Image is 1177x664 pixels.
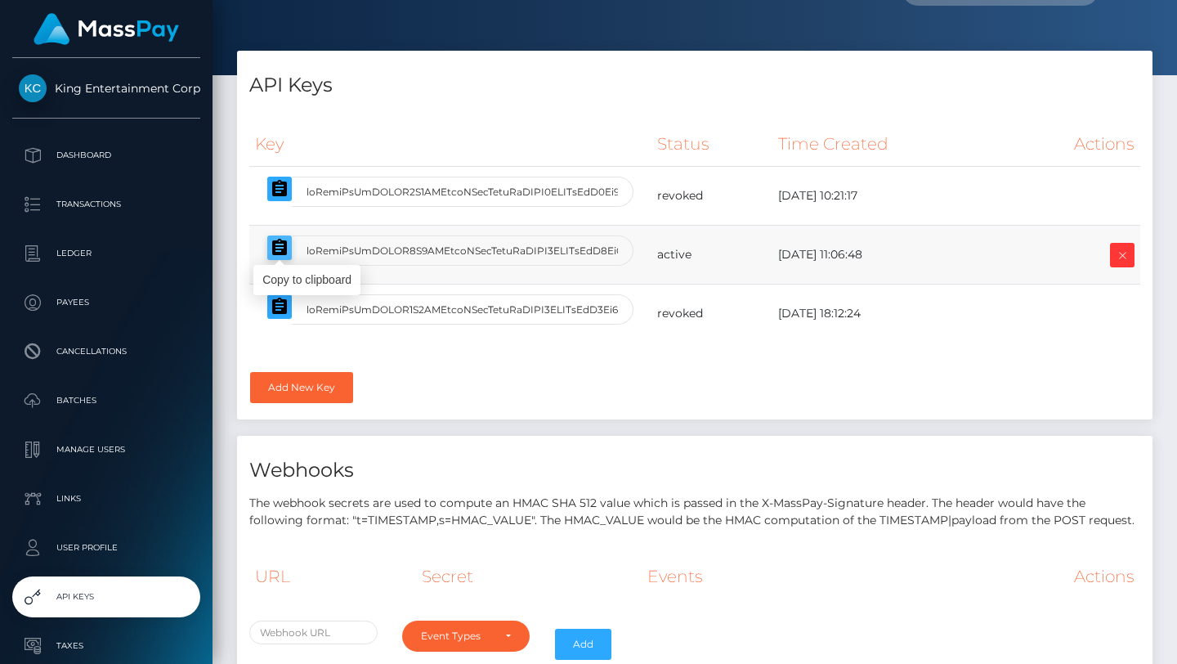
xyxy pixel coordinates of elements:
p: Ledger [19,241,194,266]
p: Dashboard [19,143,194,168]
th: Key [249,122,651,167]
h4: Webhooks [249,456,1140,485]
a: Ledger [12,233,200,274]
a: Add New Key [250,372,353,403]
td: revoked [651,285,772,343]
p: Taxes [19,634,194,658]
p: Transactions [19,192,194,217]
a: Dashboard [12,135,200,176]
th: Time Created [772,122,1004,167]
a: Cancellations [12,331,200,372]
a: Payees [12,282,200,323]
td: [DATE] 10:21:17 [772,167,1004,226]
a: User Profile [12,527,200,568]
input: Webhook URL [249,621,378,644]
a: Manage Users [12,429,200,470]
h4: API Keys [249,71,1140,100]
a: Transactions [12,184,200,225]
th: Actions [882,554,1140,599]
button: Event Types [402,621,530,652]
p: Links [19,487,194,511]
p: Batches [19,388,194,413]
img: MassPay Logo [34,13,179,45]
p: Cancellations [19,339,194,364]
th: Secret [416,554,642,599]
span: King Entertainment Corp [12,81,200,96]
div: Event Types [421,630,493,643]
td: active [651,226,772,285]
p: User Profile [19,536,194,560]
th: Status [651,122,772,167]
td: [DATE] 18:12:24 [772,285,1004,343]
a: API Keys [12,577,200,617]
p: The webhook secrets are used to compute an HMAC SHA 512 value which is passed in the X-MassPay-Si... [249,495,1140,529]
img: King Entertainment Corp [19,74,47,102]
td: revoked [651,167,772,226]
a: Links [12,478,200,519]
a: Batches [12,380,200,421]
td: [DATE] 11:06:48 [772,226,1004,285]
p: Payees [19,290,194,315]
p: Manage Users [19,437,194,462]
p: API Keys [19,585,194,609]
button: Add [555,629,611,660]
th: Events [642,554,882,599]
th: URL [249,554,416,599]
div: Copy to clipboard [253,265,360,295]
th: Actions [1004,122,1140,167]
